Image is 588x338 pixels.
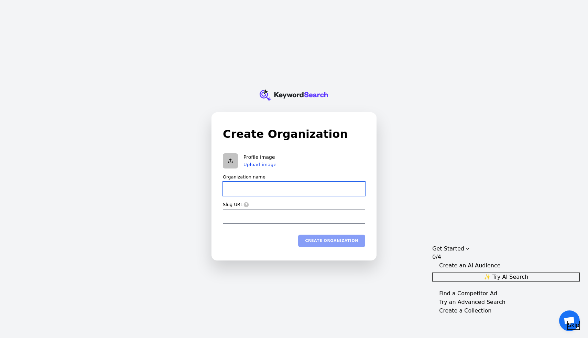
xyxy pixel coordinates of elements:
div: Create an AI Audience [439,262,500,270]
div: Drag to move checklist [432,245,580,253]
button: Collapse Checklist [432,262,580,270]
div: 0/4 [432,253,441,261]
div: Get Started [432,245,464,253]
button: Expand Checklist [432,289,580,298]
div: Try an Advanced Search [439,298,505,306]
p: Profile image [243,154,276,161]
button: Upload image [243,162,276,167]
button: Expand Checklist [432,307,580,315]
div: Get Started [432,245,580,330]
button: Expand Checklist [432,298,580,306]
span: A slug is a human-readable ID that must be unique. It’s often used in URLs. [243,202,249,207]
span: ✨ Try AI Search [484,273,528,281]
button: Upload organization logo [223,153,238,168]
label: Organization name [223,174,265,180]
button: ✨ Try AI Search [432,273,580,281]
h1: Create Organization [223,126,365,142]
div: Find a Competitor Ad [439,289,497,298]
label: Slug URL [223,202,243,208]
div: Create a Collection [439,307,491,315]
span: Skip [568,321,579,329]
button: Skip [567,321,580,330]
button: Collapse Checklist [432,245,580,261]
